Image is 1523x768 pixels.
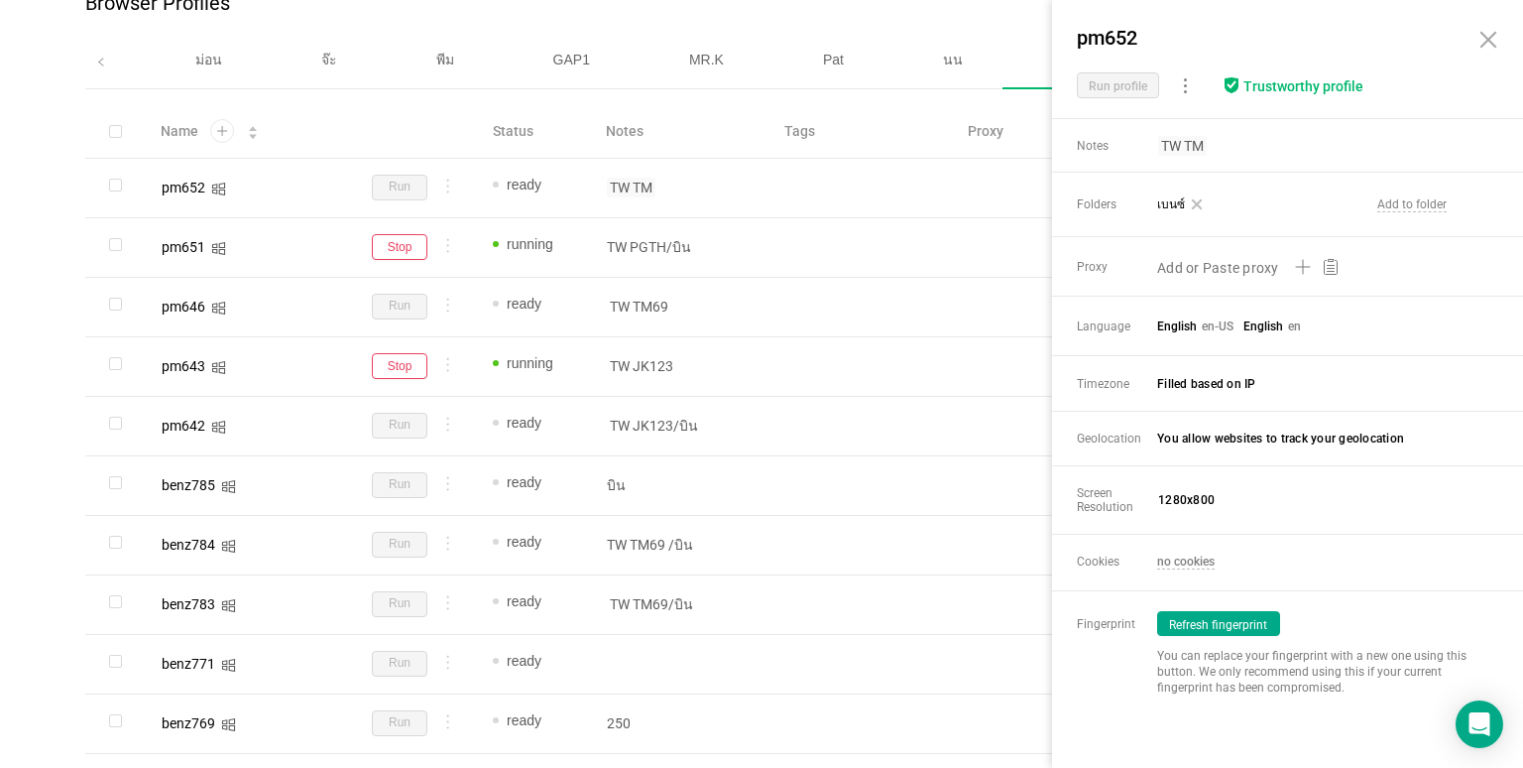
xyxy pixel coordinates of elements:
i: icon: windows [211,182,226,196]
span: ready [507,712,541,728]
span: Filled based on IP [1157,377,1484,391]
span: en [1288,320,1301,333]
span: พีม [436,52,454,67]
span: Timezone [1077,377,1156,391]
span: Language [1077,320,1156,333]
span: Name [161,121,198,142]
span: English [1243,320,1283,333]
span: English [1157,320,1197,333]
span: TW TM [1158,136,1207,156]
span: Geolocation [1077,432,1156,446]
span: /บิน [665,535,696,555]
span: You allow websites to track your geolocation [1157,432,1484,446]
span: MR.K [689,52,724,67]
span: ready [507,593,541,609]
span: ready [507,474,541,490]
div: pm646 [162,300,205,314]
span: Add to folder [1377,197,1447,212]
div: pm643 [162,359,205,373]
i: icon: left [96,58,106,67]
span: GAP1 [553,52,590,67]
span: Notes [606,121,644,142]
i: icon: windows [221,717,236,732]
span: จ๊ะ [321,52,337,67]
span: Notes [1077,139,1149,153]
span: Status [493,121,533,142]
i: icon: windows [211,241,226,256]
span: ready [507,534,541,550]
span: Folders [1077,197,1117,211]
span: TW TM69/บิน [607,594,696,614]
div: pm652 [1071,20,1458,56]
button: Stop [372,353,427,379]
span: ready [507,296,541,312]
span: running [507,236,553,252]
span: en-US [1202,320,1233,333]
span: TW JK123/บิน [607,416,701,436]
i: icon: windows [211,420,226,435]
i: icon: caret-down [248,131,259,137]
span: Proxy [1077,260,1156,274]
i: icon: caret-up [248,124,259,130]
i: icon: windows [221,539,236,554]
div: benz769 [162,716,215,730]
i: icon: windows [221,658,236,673]
p: TW PGTH/บิน [607,237,752,257]
span: 1280x800 [1158,493,1485,507]
div: benz771 [162,657,215,671]
span: TW JK123 [607,356,676,376]
div: benz784 [162,538,215,552]
span: เบนซ์ [1157,197,1185,211]
span: Cookies [1077,555,1156,569]
div: Open Intercom Messenger [1456,701,1503,748]
span: นน [943,52,963,67]
i: icon: windows [211,301,226,316]
span: Fingerprint [1077,617,1156,631]
span: ready [507,177,541,192]
p: 250 [607,713,752,733]
div: You can replace your fingerprint with a new one using this button. We only recommend using this i... [1157,648,1482,696]
span: no cookies [1157,555,1215,570]
div: Trustworthy profile [1243,78,1363,95]
div: benz785 [162,478,215,492]
div: pm652 [162,181,205,194]
i: icon: windows [211,360,226,375]
span: ready [507,415,541,431]
span: Tags [784,121,815,142]
i: icon: windows [221,598,236,613]
span: ม่อน [195,52,222,67]
div: pm651 [162,240,205,254]
span: TW TM [607,178,655,197]
span: Screen Resolution [1077,486,1156,514]
div: benz783 [162,597,215,611]
div: pm642 [162,419,205,433]
span: ready [507,653,541,669]
div: Sort [247,123,259,137]
button: Refresh fingerprint [1157,611,1280,636]
span: TW TM69 [607,297,671,317]
i: icon: windows [221,479,236,494]
span: Pat [823,52,844,67]
div: Add or Paste proxy [1157,258,1279,278]
span: Proxy [968,121,1003,142]
p: บิน [607,475,752,495]
p: TW TM69 [607,535,752,555]
span: running [507,355,553,371]
button: Stop [372,234,427,260]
